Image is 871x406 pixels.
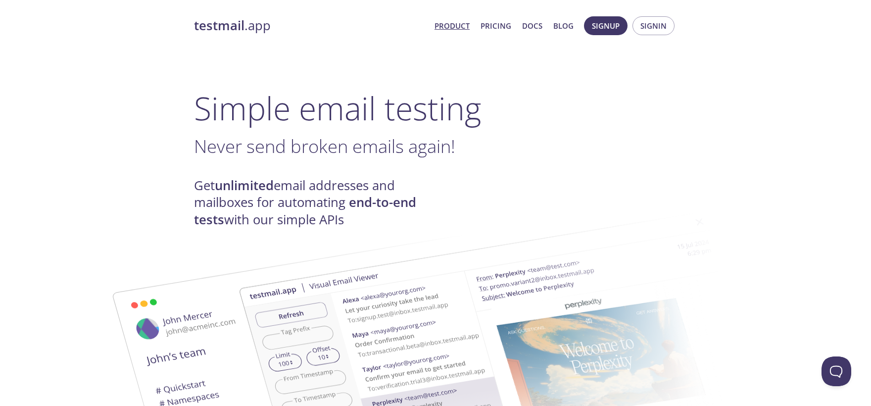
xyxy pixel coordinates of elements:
[522,19,542,32] a: Docs
[194,17,427,34] a: testmail.app
[194,89,677,127] h1: Simple email testing
[584,16,628,35] button: Signup
[194,17,244,34] strong: testmail
[194,194,416,228] strong: end-to-end tests
[435,19,470,32] a: Product
[194,134,455,158] span: Never send broken emails again!
[632,16,675,35] button: Signin
[640,19,667,32] span: Signin
[822,356,851,386] iframe: Help Scout Beacon - Open
[553,19,574,32] a: Blog
[215,177,274,194] strong: unlimited
[592,19,620,32] span: Signup
[194,177,435,228] h4: Get email addresses and mailboxes for automating with our simple APIs
[481,19,511,32] a: Pricing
